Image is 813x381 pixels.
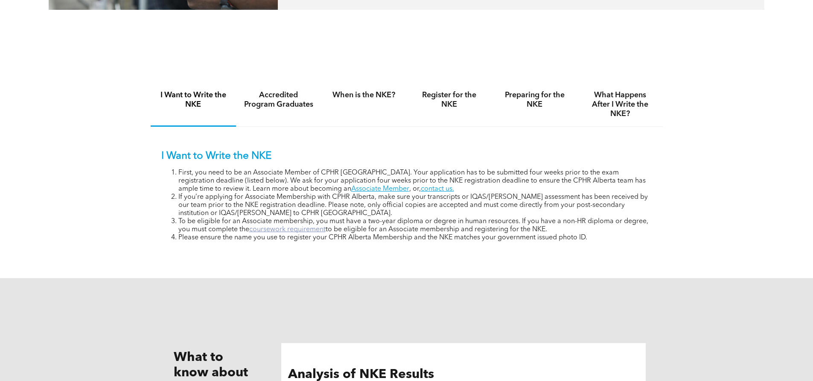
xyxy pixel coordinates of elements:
li: To be eligible for an Associate membership, you must have a two-year diploma or degree in human r... [178,218,652,234]
h4: Accredited Program Graduates [244,90,314,109]
li: Please ensure the name you use to register your CPHR Alberta Membership and the NKE matches your ... [178,234,652,242]
h4: Preparing for the NKE [500,90,570,109]
a: contact us. [421,186,454,192]
h4: What Happens After I Write the NKE? [585,90,655,119]
h4: I Want to Write the NKE [158,90,228,109]
li: First, you need to be an Associate Member of CPHR [GEOGRAPHIC_DATA]. Your application has to be s... [178,169,652,193]
h4: When is the NKE? [329,90,399,100]
a: coursework requirement [249,226,326,233]
p: I Want to Write the NKE [161,150,652,163]
a: Associate Member [351,186,409,192]
span: Analysis of NKE Results [288,368,434,381]
h4: Register for the NKE [414,90,484,109]
li: If you’re applying for Associate Membership with CPHR Alberta, make sure your transcripts or IQAS... [178,193,652,218]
